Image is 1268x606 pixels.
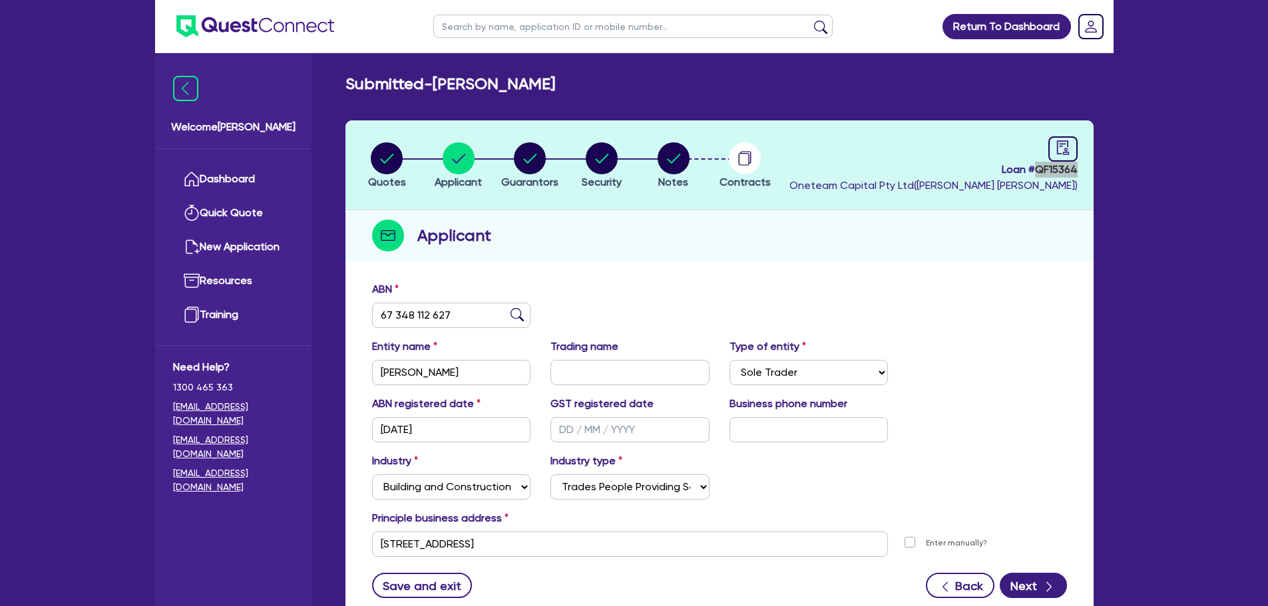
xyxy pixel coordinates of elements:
a: Quick Quote [173,196,294,230]
label: Industry [372,453,418,469]
img: resources [184,273,200,289]
input: Search by name, application ID or mobile number... [433,15,833,38]
img: icon-menu-close [173,76,198,101]
button: Applicant [434,142,483,191]
label: Business phone number [730,396,847,412]
span: Quotes [368,176,406,188]
label: Enter manually? [926,537,987,549]
button: Quotes [367,142,407,191]
button: Contracts [719,142,771,191]
label: Industry type [550,453,622,469]
a: Resources [173,264,294,298]
a: [EMAIL_ADDRESS][DOMAIN_NAME] [173,400,294,428]
a: New Application [173,230,294,264]
h2: Applicant [417,224,491,247]
label: ABN [372,281,399,297]
label: Entity name [372,339,437,355]
button: Security [581,142,622,191]
a: Dashboard [173,162,294,196]
button: Notes [657,142,690,191]
span: Applicant [435,176,482,188]
a: [EMAIL_ADDRESS][DOMAIN_NAME] [173,433,294,461]
button: Save and exit [372,573,473,598]
input: DD / MM / YYYY [550,417,710,442]
a: [EMAIL_ADDRESS][DOMAIN_NAME] [173,466,294,494]
input: DD / MM / YYYY [372,417,531,442]
span: Contracts [720,176,771,188]
button: Guarantors [501,142,559,191]
span: 1300 465 363 [173,380,294,394]
span: Security [582,176,622,188]
a: Dropdown toggle [1074,9,1108,44]
span: Need Help? [173,359,294,375]
img: abn-lookup icon [511,308,524,321]
label: Trading name [550,339,618,355]
img: step-icon [372,220,404,251]
span: audit [1056,140,1070,155]
span: Loan # QF15364 [789,162,1078,178]
img: quest-connect-logo-blue [176,15,334,37]
img: quick-quote [184,205,200,221]
a: Training [173,298,294,332]
label: Principle business address [372,510,509,526]
button: Back [926,573,994,598]
a: Return To Dashboard [943,14,1071,39]
img: training [184,307,200,323]
span: Notes [658,176,688,188]
button: Next [1000,573,1067,598]
span: Welcome [PERSON_NAME] [171,119,296,135]
label: Type of entity [730,339,806,355]
h2: Submitted - [PERSON_NAME] [345,75,555,94]
span: Guarantors [501,176,558,188]
label: GST registered date [550,396,654,412]
img: new-application [184,239,200,255]
span: Oneteam Capital Pty Ltd ( [PERSON_NAME] [PERSON_NAME] ) [789,179,1078,192]
label: ABN registered date [372,396,481,412]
